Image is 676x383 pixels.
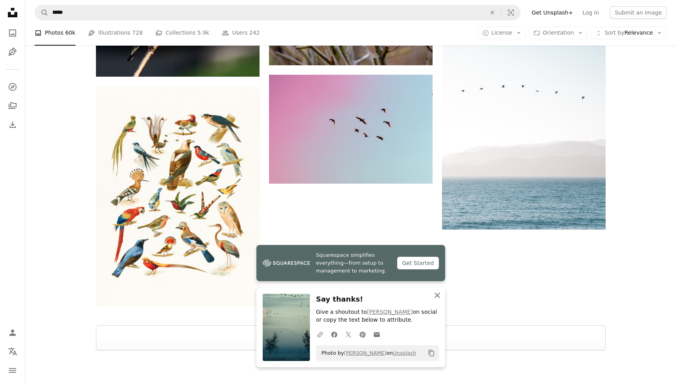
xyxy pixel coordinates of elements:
[318,347,416,359] span: Photo by on
[222,20,260,46] a: Users 242
[425,346,438,360] button: Copy to clipboard
[5,25,20,41] a: Photos
[269,125,433,133] a: photo of birds flying up in the skiy
[249,29,260,37] span: 242
[316,294,439,305] h3: Say thanks!
[96,325,606,350] button: Load more
[5,44,20,60] a: Illustrations
[341,326,355,342] a: Share on Twitter
[5,79,20,95] a: Explore
[529,27,588,39] button: Orientation
[604,29,653,37] span: Relevance
[610,6,667,19] button: Submit an image
[393,350,416,356] a: Unsplash
[397,257,438,269] div: Get Started
[263,257,310,269] img: file-1747939142011-51e5cc87e3c9
[442,11,606,230] img: bird flying above water under white sky during daytime photo
[269,75,433,184] img: photo of birds flying up in the skiy
[355,326,370,342] a: Share on Pinterest
[344,350,387,356] a: [PERSON_NAME]
[367,309,413,315] a: [PERSON_NAME]
[543,29,574,36] span: Orientation
[527,6,578,19] a: Get Unsplash+
[5,117,20,133] a: Download History
[478,27,526,39] button: License
[256,245,445,281] a: Squarespace simplifies everything—from setup to management to marketing.Get Started
[5,344,20,359] button: Language
[442,116,606,123] a: bird flying above water under white sky during daytime photo
[155,20,209,46] a: Collections 5.9k
[316,308,439,324] p: Give a shoutout to on social or copy the text below to attribute.
[604,29,624,36] span: Sort by
[591,27,667,39] button: Sort byRelevance
[96,86,260,307] img: birds flying over body of water painting
[35,5,521,20] form: Find visuals sitewide
[5,363,20,378] button: Menu
[370,326,384,342] a: Share over email
[5,5,20,22] a: Home — Unsplash
[197,29,209,37] span: 5.9k
[88,20,143,46] a: Illustrations 728
[484,5,501,20] button: Clear
[35,5,48,20] button: Search Unsplash
[5,98,20,114] a: Collections
[327,326,341,342] a: Share on Facebook
[5,325,20,341] a: Log in / Sign up
[316,251,391,275] span: Squarespace simplifies everything—from setup to management to marketing.
[132,29,143,37] span: 728
[96,192,260,199] a: birds flying over body of water painting
[578,6,604,19] a: Log in
[492,29,512,36] span: License
[501,5,520,20] button: Visual search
